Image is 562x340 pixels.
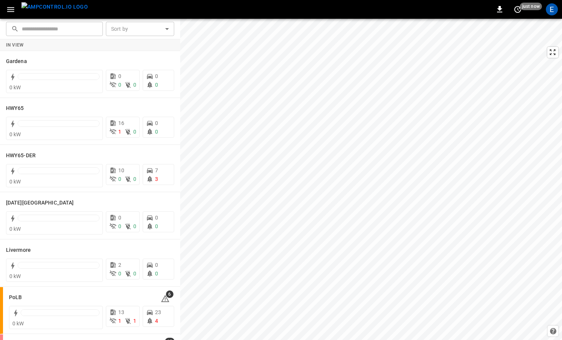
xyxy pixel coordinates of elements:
span: 6 [166,290,173,298]
span: 0 [155,262,158,268]
span: 0 kW [9,179,21,185]
span: 2 [118,262,121,268]
span: just now [520,3,542,10]
span: 0 [155,271,158,277]
span: 0 [133,271,136,277]
span: 0 [133,82,136,88]
div: profile-icon [546,3,558,15]
span: 1 [118,318,121,324]
span: 0 kW [9,226,21,232]
span: 23 [155,309,161,315]
span: 0 [155,82,158,88]
span: 3 [155,176,158,182]
span: 0 kW [9,131,21,137]
h6: Livermore [6,246,31,254]
span: 0 [155,73,158,79]
canvas: Map [180,19,562,340]
img: ampcontrol.io logo [21,2,88,12]
span: 0 kW [9,273,21,279]
h6: HWY65-DER [6,152,36,160]
span: 0 [155,129,158,135]
h6: Karma Center [6,199,74,207]
h6: PoLB [9,293,22,302]
span: 0 [133,223,136,229]
span: 1 [118,129,121,135]
h6: Gardena [6,57,27,66]
span: 0 [155,120,158,126]
span: 10 [118,167,124,173]
span: 7 [155,167,158,173]
span: 0 [133,176,136,182]
span: 0 [118,176,121,182]
span: 0 [155,223,158,229]
span: 0 kW [12,320,24,326]
span: 0 [118,73,121,79]
span: 0 [118,82,121,88]
span: 0 [118,215,121,221]
span: 13 [118,309,124,315]
span: 0 [118,223,121,229]
h6: HWY65 [6,104,24,113]
span: 0 [118,271,121,277]
span: 0 kW [9,84,21,90]
span: 16 [118,120,124,126]
span: 0 [155,215,158,221]
button: set refresh interval [512,3,524,15]
span: 4 [155,318,158,324]
span: 0 [133,129,136,135]
strong: In View [6,42,24,48]
span: 1 [133,318,136,324]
